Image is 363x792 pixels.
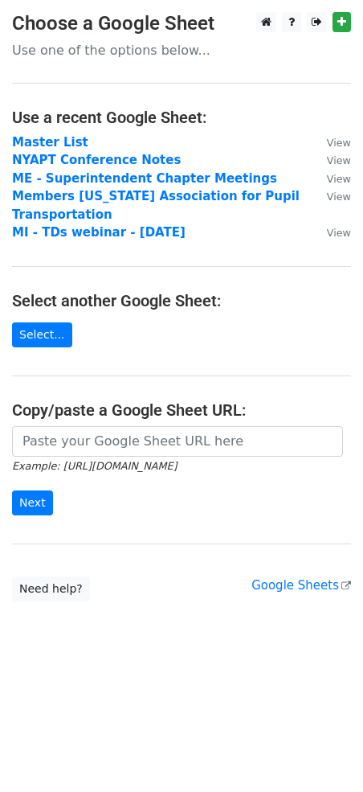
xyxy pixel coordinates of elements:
[12,135,88,150] a: Master List
[12,171,277,186] a: ME - Superintendent Chapter Meetings
[12,291,351,310] h4: Select another Google Sheet:
[251,578,351,593] a: Google Sheets
[12,189,300,222] a: Members [US_STATE] Association for Pupil Transportation
[12,108,351,127] h4: Use a recent Google Sheet:
[12,12,351,35] h3: Choose a Google Sheet
[12,153,181,167] a: NYAPT Conference Notes
[12,426,343,457] input: Paste your Google Sheet URL here
[12,577,90,601] a: Need help?
[12,400,351,420] h4: Copy/paste a Google Sheet URL:
[12,322,72,347] a: Select...
[311,189,351,203] a: View
[12,460,177,472] small: Example: [URL][DOMAIN_NAME]
[327,227,351,239] small: View
[327,137,351,149] small: View
[327,154,351,166] small: View
[327,191,351,203] small: View
[311,135,351,150] a: View
[12,42,351,59] p: Use one of the options below...
[327,173,351,185] small: View
[311,171,351,186] a: View
[311,225,351,240] a: View
[311,153,351,167] a: View
[12,490,53,515] input: Next
[12,225,186,240] a: MI - TDs webinar - [DATE]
